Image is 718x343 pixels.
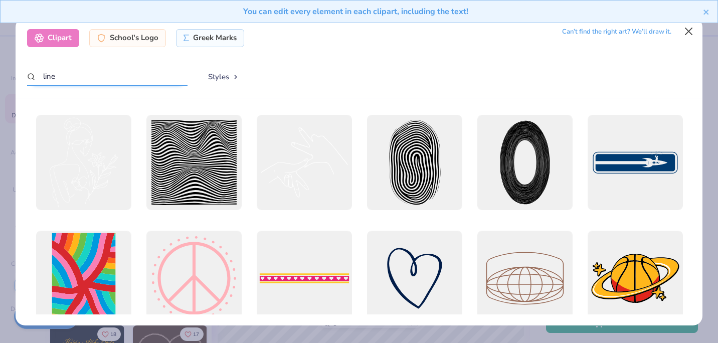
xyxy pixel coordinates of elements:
[89,29,166,47] div: School's Logo
[679,22,698,41] button: Close
[198,67,250,86] button: Styles
[8,6,703,18] div: You can edit every element in each clipart, including the text!
[27,67,188,86] input: Search by name
[176,29,245,47] div: Greek Marks
[27,29,79,47] div: Clipart
[703,6,710,18] button: close
[562,23,671,41] div: Can’t find the right art? We’ll draw it.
